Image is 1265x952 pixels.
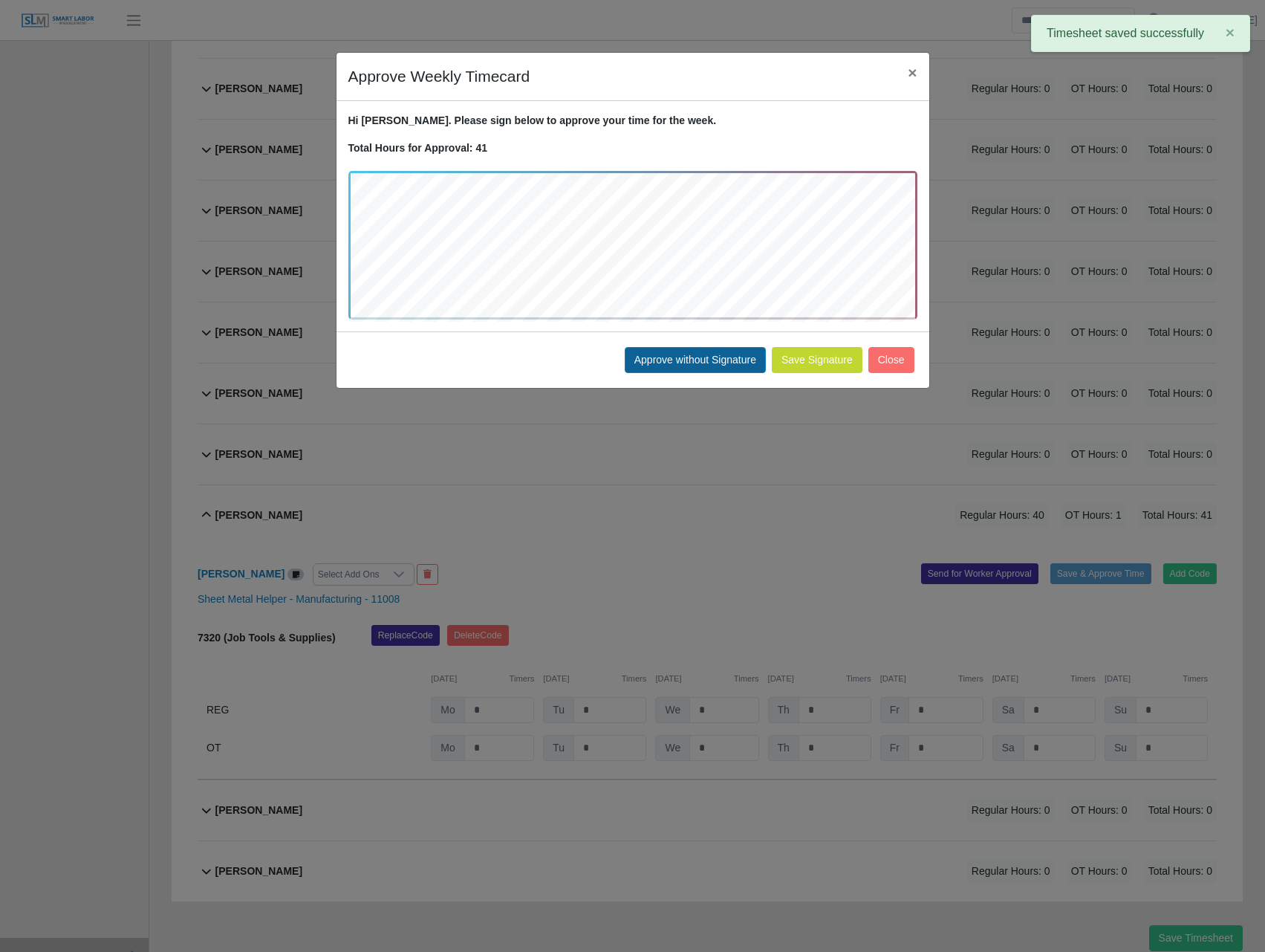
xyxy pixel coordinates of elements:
button: Approve without Signature [625,347,766,373]
span: × [1226,24,1235,41]
span: × [908,64,917,81]
strong: Total Hours for Approval: 41 [348,142,487,154]
button: Close [896,53,929,92]
strong: Hi [PERSON_NAME]. Please sign below to approve your time for the week. [348,114,717,126]
button: Save Signature [772,347,862,373]
button: Close [868,347,914,373]
h4: Approve Weekly Timecard [348,65,530,88]
div: Timesheet saved successfully [1031,15,1250,52]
